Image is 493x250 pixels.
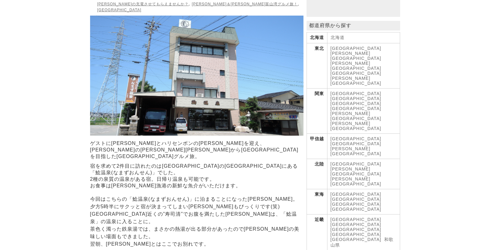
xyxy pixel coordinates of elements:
[331,121,370,126] a: [PERSON_NAME]
[331,71,381,76] a: [GEOGRAPHIC_DATA]
[331,136,381,141] a: [GEOGRAPHIC_DATA]
[331,176,381,186] a: [PERSON_NAME][GEOGRAPHIC_DATA]
[97,2,189,6] a: [PERSON_NAME]の充電させてもらえませんか？
[331,207,381,212] a: [GEOGRAPHIC_DATA]
[307,189,327,214] th: 東海
[90,16,303,136] img: 鯰温泉
[90,163,303,189] section: 宿を求めて2件目に訪れたのは[GEOGRAPHIC_DATA]の[GEOGRAPHIC_DATA]にある「鯰温泉(なまずおんせん)」でした。 2種の泉質の温泉がある宿。日帰り温泉も可能です。 お...
[331,51,381,61] a: [PERSON_NAME][GEOGRAPHIC_DATA]
[331,192,381,197] a: [GEOGRAPHIC_DATA]
[331,126,381,131] a: [GEOGRAPHIC_DATA]
[331,237,381,242] a: [GEOGRAPHIC_DATA]
[331,91,381,96] a: [GEOGRAPHIC_DATA]
[331,146,381,156] a: [PERSON_NAME][GEOGRAPHIC_DATA]
[331,96,381,101] a: [GEOGRAPHIC_DATA]
[331,46,381,51] a: [GEOGRAPHIC_DATA]
[307,89,327,134] th: 関東
[331,166,381,176] a: [PERSON_NAME][GEOGRAPHIC_DATA]
[307,21,400,31] p: 都道府県から探す
[90,140,303,160] p: ゲストに[PERSON_NAME]とハリセンボンの[PERSON_NAME]を迎え、[PERSON_NAME]の[PERSON_NAME][PERSON_NAME]から[GEOGRAPHIC_D...
[331,227,381,232] a: [GEOGRAPHIC_DATA]
[331,161,381,166] a: [GEOGRAPHIC_DATA]
[97,2,190,6] li: ,
[331,222,381,227] a: [GEOGRAPHIC_DATA]
[331,35,345,40] a: 北海道
[307,159,327,189] th: 北陸
[331,232,381,237] a: [GEOGRAPHIC_DATA]
[331,111,381,121] a: [PERSON_NAME][GEOGRAPHIC_DATA]
[331,61,381,71] a: [PERSON_NAME][GEOGRAPHIC_DATA]
[331,76,381,86] a: [PERSON_NAME][GEOGRAPHIC_DATA]
[307,32,327,43] th: 北海道
[331,106,381,111] a: [GEOGRAPHIC_DATA]
[192,2,298,6] a: [PERSON_NAME]＆[PERSON_NAME]富山湾グルメ旅！
[97,8,142,12] a: [GEOGRAPHIC_DATA]
[331,197,381,202] a: [GEOGRAPHIC_DATA]
[90,195,303,248] section: 今回はこちらの「鯰温泉(なまずおんせん)」に泊まることになった[PERSON_NAME]。夕方5時半にサクッと宿が決まってしまい[PERSON_NAME]もびっくりです(笑) [GEOGRAPH...
[307,43,327,89] th: 東北
[331,217,381,222] a: [GEOGRAPHIC_DATA]
[331,202,381,207] a: [GEOGRAPHIC_DATA]
[331,141,381,146] a: [GEOGRAPHIC_DATA]
[331,101,381,106] a: [GEOGRAPHIC_DATA]
[192,2,299,6] li: ,
[307,134,327,159] th: 甲信越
